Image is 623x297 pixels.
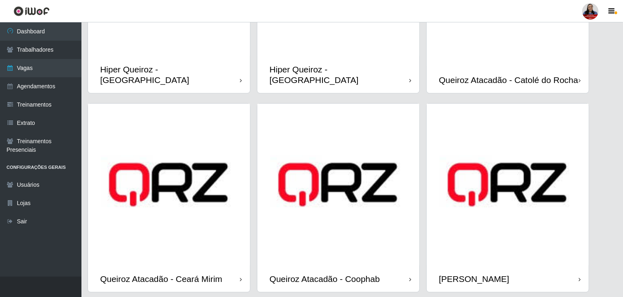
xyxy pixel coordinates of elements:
[427,104,589,292] a: [PERSON_NAME]
[270,64,409,85] div: Hiper Queiroz - [GEOGRAPHIC_DATA]
[13,6,50,16] img: CoreUI Logo
[439,75,578,85] div: Queiroz Atacadão - Catolé do Rocha
[100,274,222,284] div: Queiroz Atacadão - Ceará Mirim
[427,104,589,266] img: cardImg
[439,274,509,284] div: [PERSON_NAME]
[257,104,419,266] img: cardImg
[88,104,250,266] img: cardImg
[257,104,419,292] a: Queiroz Atacadão - Coophab
[100,64,240,85] div: Hiper Queiroz - [GEOGRAPHIC_DATA]
[88,104,250,292] a: Queiroz Atacadão - Ceará Mirim
[270,274,380,284] div: Queiroz Atacadão - Coophab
